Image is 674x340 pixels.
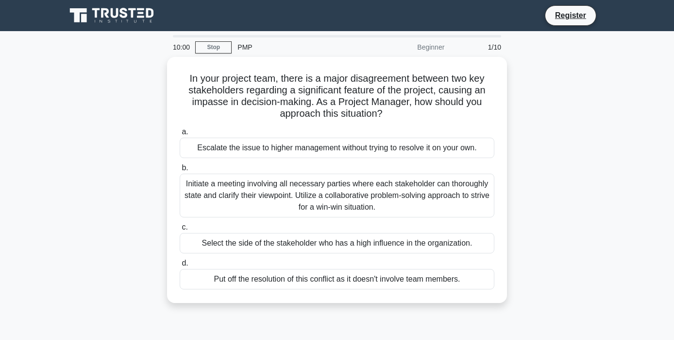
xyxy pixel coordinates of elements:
a: Register [549,9,592,21]
div: Put off the resolution of this conflict as it doesn't involve team members. [180,269,494,289]
h5: In your project team, there is a major disagreement between two key stakeholders regarding a sign... [179,72,495,120]
div: 1/10 [450,37,507,57]
div: Escalate the issue to higher management without trying to resolve it on your own. [180,138,494,158]
span: b. [182,163,188,172]
div: 10:00 [167,37,195,57]
span: a. [182,127,188,136]
div: PMP [232,37,365,57]
a: Stop [195,41,232,54]
div: Initiate a meeting involving all necessary parties where each stakeholder can thoroughly state an... [180,174,494,217]
span: d. [182,259,188,267]
div: Select the side of the stakeholder who has a high influence in the organization. [180,233,494,253]
div: Beginner [365,37,450,57]
span: c. [182,223,187,231]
